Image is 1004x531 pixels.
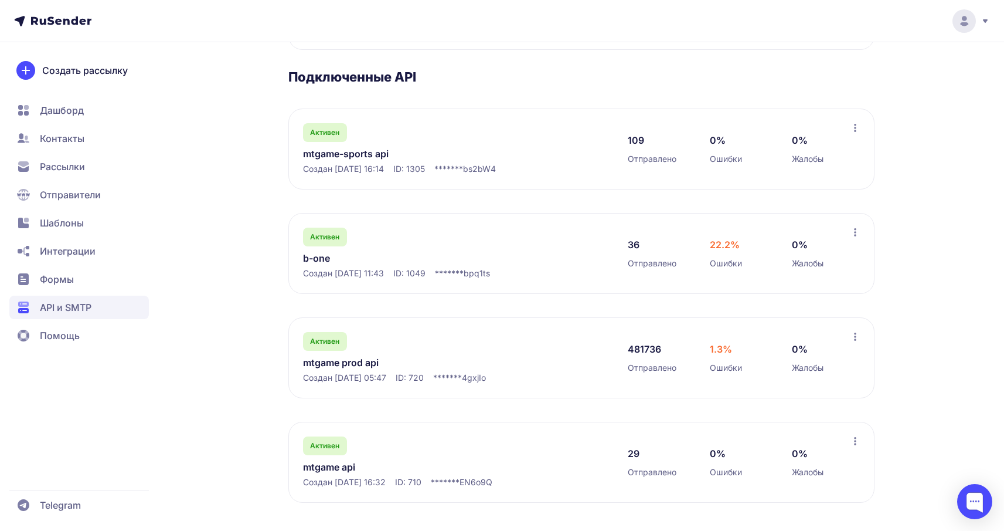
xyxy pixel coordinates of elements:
span: 0% [792,342,808,356]
span: Активен [310,441,339,451]
span: Жалобы [792,466,823,478]
span: API и SMTP [40,300,91,314]
a: Telegram [9,493,149,517]
span: 22.2% [710,238,740,252]
h3: Подключенные API [288,69,875,85]
span: Жалобы [792,153,823,165]
span: Отправлено [628,258,676,269]
span: Создан [DATE] 16:32 [303,476,386,488]
span: 0% [710,133,726,147]
span: Ошибки [710,258,742,269]
span: EN6o9Q [460,476,492,488]
span: Жалобы [792,362,823,374]
span: Отправлено [628,362,676,374]
span: 29 [628,447,639,461]
span: Активен [310,337,339,346]
span: Помощь [40,329,80,343]
span: Формы [40,272,74,286]
span: ID: 1305 [393,163,425,175]
span: 1.3% [710,342,732,356]
span: Активен [310,232,339,242]
span: ID: 720 [396,372,424,384]
span: Ошибки [710,362,742,374]
span: 481736 [628,342,661,356]
a: b-one [303,251,543,265]
span: Создать рассылку [42,63,128,77]
span: Шаблоны [40,216,84,230]
span: 0% [710,447,726,461]
span: Дашборд [40,103,84,117]
span: Создан [DATE] 11:43 [303,268,384,279]
span: Отправлено [628,466,676,478]
span: Ошибки [710,153,742,165]
span: Ошибки [710,466,742,478]
span: Активен [310,128,339,137]
span: 0% [792,238,808,252]
a: mtgame prod api [303,356,543,370]
span: bs2bW4 [463,163,496,175]
span: Рассылки [40,160,85,174]
span: Контакты [40,131,84,146]
a: mtgame api [303,460,543,474]
span: ID: 710 [395,476,421,488]
span: Отправители [40,188,101,202]
span: Интеграции [40,244,96,258]
span: Создан [DATE] 05:47 [303,372,386,384]
span: Telegram [40,498,81,512]
span: ID: 1049 [393,268,426,279]
span: bpq1ts [464,268,490,279]
span: Жалобы [792,258,823,269]
span: 0% [792,447,808,461]
span: 4gxjIo [462,372,486,384]
span: 109 [628,133,644,147]
span: 36 [628,238,639,252]
span: 0% [792,133,808,147]
span: Отправлено [628,153,676,165]
a: mtgame-sports api [303,147,543,161]
span: Создан [DATE] 16:14 [303,163,384,175]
